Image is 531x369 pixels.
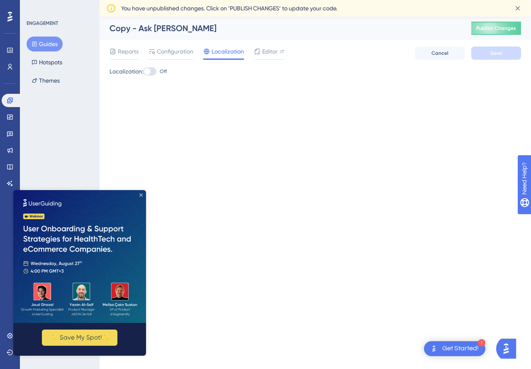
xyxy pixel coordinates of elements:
[160,68,167,75] span: Off
[429,344,439,354] img: launcher-image-alternative-text
[27,20,58,27] div: ENGAGEMENT
[157,46,193,56] span: Configuration
[496,336,521,361] iframe: UserGuiding AI Assistant Launcher
[476,25,516,32] span: Publish Changes
[118,46,139,56] span: Reports
[27,55,67,70] button: Hotspots
[212,46,244,56] span: Localization
[27,37,63,51] button: Guides
[424,341,485,356] div: Open Get Started! checklist, remaining modules: 1
[431,50,448,56] span: Cancel
[19,2,52,12] span: Need Help?
[415,46,465,60] button: Cancel
[478,339,485,347] div: 1
[471,22,521,35] button: Publish Changes
[126,3,129,7] div: Close Preview
[471,46,521,60] button: Save
[121,3,337,13] span: You have unpublished changes. Click on ‘PUBLISH CHANGES’ to update your code.
[110,66,521,76] div: Localization:
[490,50,502,56] span: Save
[262,46,278,56] span: Editor
[442,344,479,353] div: Get Started!
[29,139,104,156] button: ✨ Save My Spot!✨
[110,22,451,34] div: Copy - Ask [PERSON_NAME]
[27,73,65,88] button: Themes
